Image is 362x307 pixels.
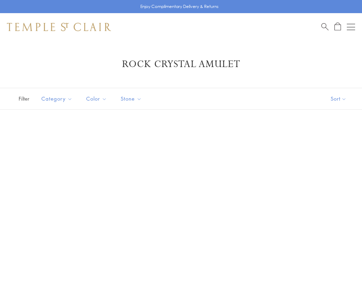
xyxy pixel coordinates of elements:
[140,3,219,10] p: Enjoy Complimentary Delivery & Returns
[347,23,355,31] button: Open navigation
[38,94,78,103] span: Category
[115,91,147,106] button: Stone
[81,91,112,106] button: Color
[36,91,78,106] button: Category
[7,23,111,31] img: Temple St. Clair
[321,22,329,31] a: Search
[83,94,112,103] span: Color
[17,58,345,71] h1: Rock Crystal Amulet
[117,94,147,103] span: Stone
[315,88,362,109] button: Show sort by
[334,22,341,31] a: Open Shopping Bag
